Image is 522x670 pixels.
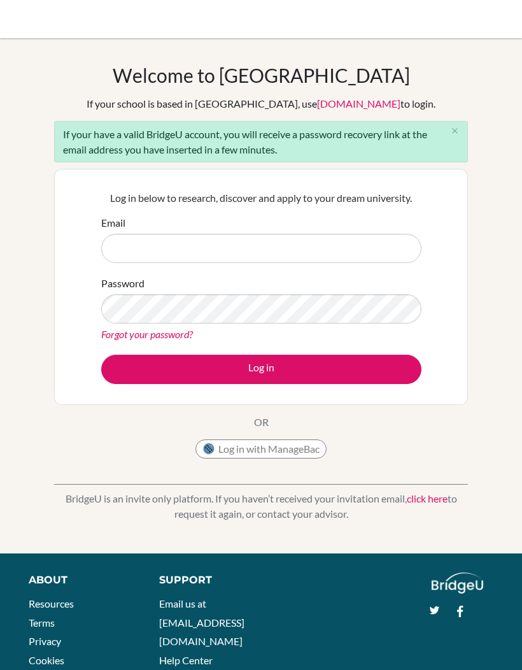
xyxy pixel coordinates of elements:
img: logo_white@2x-f4f0deed5e89b7ecb1c2cc34c3e3d731f90f0f143d5ea2071677605dd97b5244.png [432,573,483,594]
button: Close [442,122,467,141]
a: Terms [29,617,55,629]
a: Help Center [159,654,213,666]
p: OR [254,415,269,430]
a: click here [407,492,448,504]
div: Support [159,573,250,588]
a: [DOMAIN_NAME] [317,97,400,110]
a: Email us at [EMAIL_ADDRESS][DOMAIN_NAME] [159,597,244,647]
a: Forgot your password? [101,328,193,340]
a: Privacy [29,635,61,647]
button: Log in with ManageBac [195,439,327,459]
div: About [29,573,130,588]
i: close [450,126,460,136]
p: BridgeU is an invite only platform. If you haven’t received your invitation email, to request it ... [54,491,468,522]
label: Password [101,276,145,291]
div: If your school is based in [GEOGRAPHIC_DATA], use to login. [87,96,435,111]
a: Resources [29,597,74,609]
h1: Welcome to [GEOGRAPHIC_DATA] [113,64,410,87]
a: Cookies [29,654,64,666]
p: Log in below to research, discover and apply to your dream university. [101,190,421,206]
label: Email [101,215,125,231]
div: If your have a valid BridgeU account, you will receive a password recovery link at the email addr... [54,121,468,162]
button: Log in [101,355,421,384]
